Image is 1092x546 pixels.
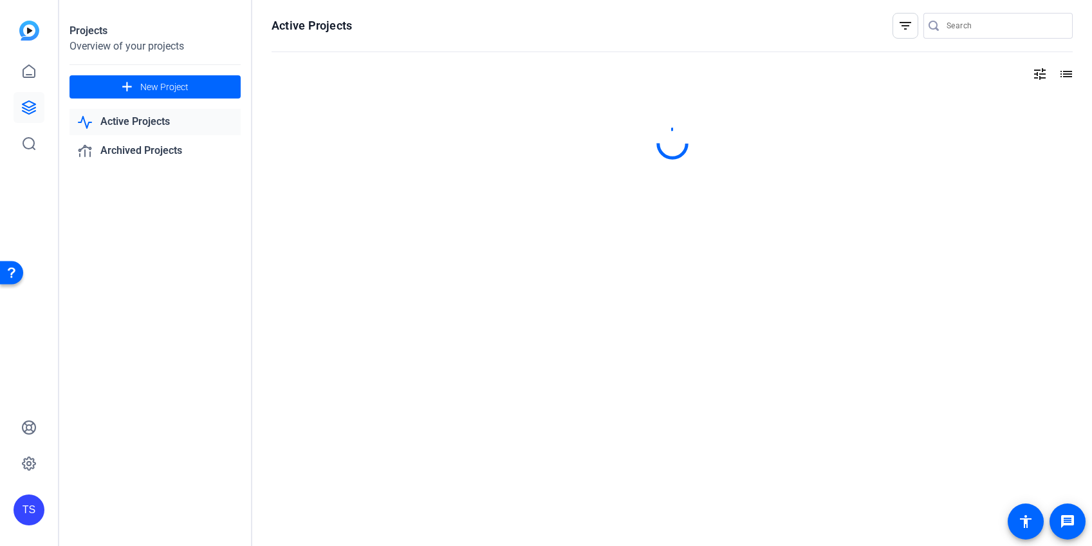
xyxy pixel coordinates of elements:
a: Active Projects [69,109,241,135]
span: New Project [140,80,189,94]
input: Search [947,18,1062,33]
a: Archived Projects [69,138,241,164]
mat-icon: message [1060,514,1075,529]
mat-icon: accessibility [1018,514,1033,529]
h1: Active Projects [272,18,352,33]
div: Overview of your projects [69,39,241,54]
div: TS [14,494,44,525]
mat-icon: add [119,79,135,95]
mat-icon: list [1057,66,1073,82]
img: blue-gradient.svg [19,21,39,41]
mat-icon: tune [1032,66,1048,82]
button: New Project [69,75,241,99]
mat-icon: filter_list [898,18,913,33]
div: Projects [69,23,241,39]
